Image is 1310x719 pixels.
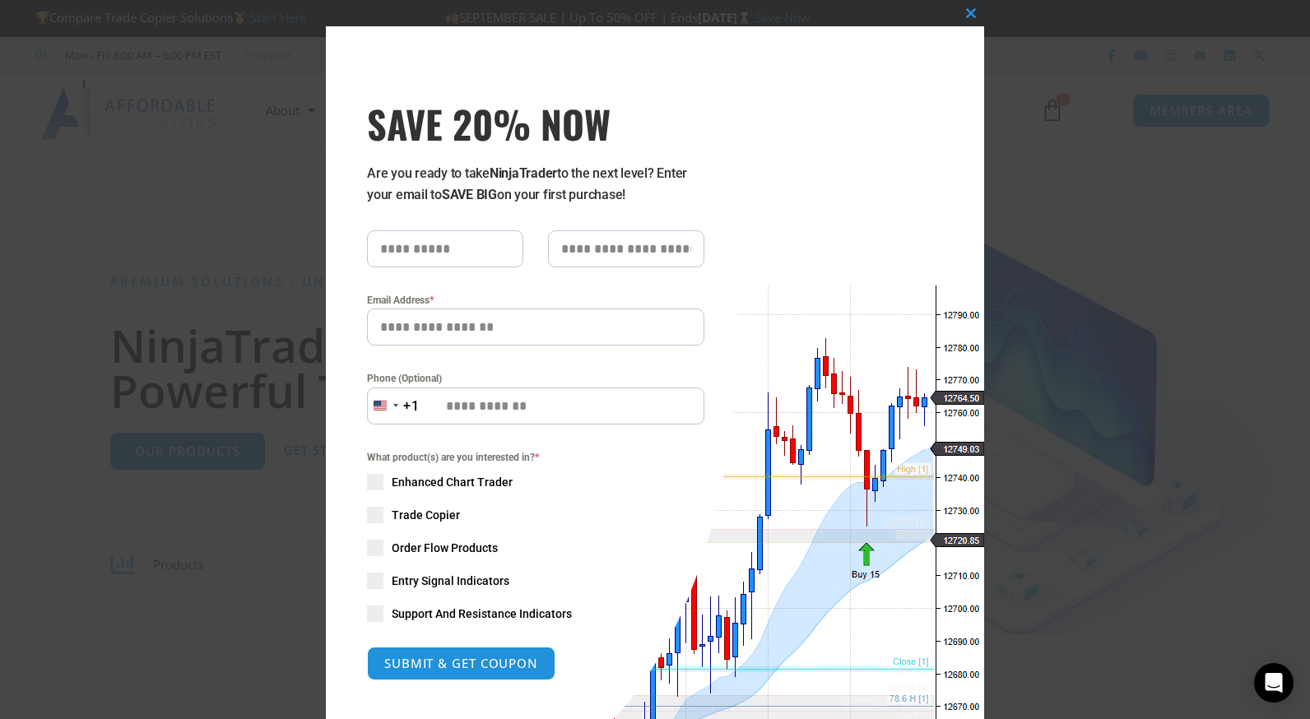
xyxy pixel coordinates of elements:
[442,187,497,202] strong: SAVE BIG
[392,605,572,622] span: Support And Resistance Indicators
[392,507,460,523] span: Trade Copier
[367,605,704,622] label: Support And Resistance Indicators
[367,647,555,680] button: SUBMIT & GET COUPON
[403,396,420,417] div: +1
[392,540,498,556] span: Order Flow Products
[392,573,509,589] span: Entry Signal Indicators
[367,573,704,589] label: Entry Signal Indicators
[490,165,557,181] strong: NinjaTrader
[1254,663,1294,703] div: Open Intercom Messenger
[367,292,704,308] label: Email Address
[392,474,513,490] span: Enhanced Chart Trader
[367,540,704,556] label: Order Flow Products
[367,474,704,490] label: Enhanced Chart Trader
[367,163,704,206] p: Are you ready to take to the next level? Enter your email to on your first purchase!
[367,449,704,466] span: What product(s) are you interested in?
[367,100,704,146] h3: SAVE 20% NOW
[367,507,704,523] label: Trade Copier
[367,387,420,424] button: Selected country
[367,370,704,387] label: Phone (Optional)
